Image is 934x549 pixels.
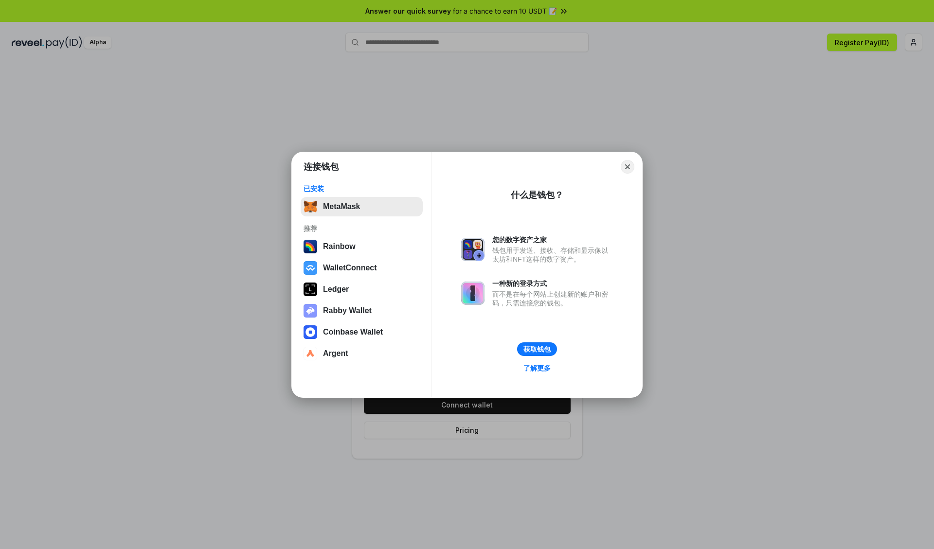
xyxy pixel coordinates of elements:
[304,224,420,233] div: 推荐
[323,328,383,336] div: Coinbase Wallet
[323,202,360,211] div: MetaMask
[301,258,423,278] button: WalletConnect
[304,347,317,360] img: svg+xml,%3Csvg%20width%3D%2228%22%20height%3D%2228%22%20viewBox%3D%220%200%2028%2028%22%20fill%3D...
[304,283,317,296] img: svg+xml,%3Csvg%20xmlns%3D%22http%3A%2F%2Fwww.w3.org%2F2000%2Fsvg%22%20width%3D%2228%22%20height%3...
[304,304,317,318] img: svg+xml,%3Csvg%20xmlns%3D%22http%3A%2F%2Fwww.w3.org%2F2000%2Fsvg%22%20fill%3D%22none%22%20viewBox...
[301,237,423,256] button: Rainbow
[517,342,557,356] button: 获取钱包
[301,344,423,363] button: Argent
[461,282,485,305] img: svg+xml,%3Csvg%20xmlns%3D%22http%3A%2F%2Fwww.w3.org%2F2000%2Fsvg%22%20fill%3D%22none%22%20viewBox...
[304,261,317,275] img: svg+xml,%3Csvg%20width%3D%2228%22%20height%3D%2228%22%20viewBox%3D%220%200%2028%2028%22%20fill%3D...
[304,161,339,173] h1: 连接钱包
[301,322,423,342] button: Coinbase Wallet
[301,197,423,216] button: MetaMask
[304,325,317,339] img: svg+xml,%3Csvg%20width%3D%2228%22%20height%3D%2228%22%20viewBox%3D%220%200%2028%2028%22%20fill%3D...
[492,279,613,288] div: 一种新的登录方式
[301,301,423,320] button: Rabby Wallet
[323,306,372,315] div: Rabby Wallet
[523,345,551,354] div: 获取钱包
[492,235,613,244] div: 您的数字资产之家
[518,362,557,374] a: 了解更多
[511,189,563,201] div: 什么是钱包？
[304,184,420,193] div: 已安装
[621,160,634,174] button: Close
[323,349,348,358] div: Argent
[492,290,613,307] div: 而不是在每个网站上创建新的账户和密码，只需连接您的钱包。
[523,364,551,372] div: 了解更多
[323,264,377,272] div: WalletConnect
[323,242,356,251] div: Rainbow
[323,285,349,294] div: Ledger
[461,238,485,261] img: svg+xml,%3Csvg%20xmlns%3D%22http%3A%2F%2Fwww.w3.org%2F2000%2Fsvg%22%20fill%3D%22none%22%20viewBox...
[304,240,317,253] img: svg+xml,%3Csvg%20width%3D%22120%22%20height%3D%22120%22%20viewBox%3D%220%200%20120%20120%22%20fil...
[492,246,613,264] div: 钱包用于发送、接收、存储和显示像以太坊和NFT这样的数字资产。
[304,200,317,213] img: svg+xml,%3Csvg%20fill%3D%22none%22%20height%3D%2233%22%20viewBox%3D%220%200%2035%2033%22%20width%...
[301,280,423,299] button: Ledger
